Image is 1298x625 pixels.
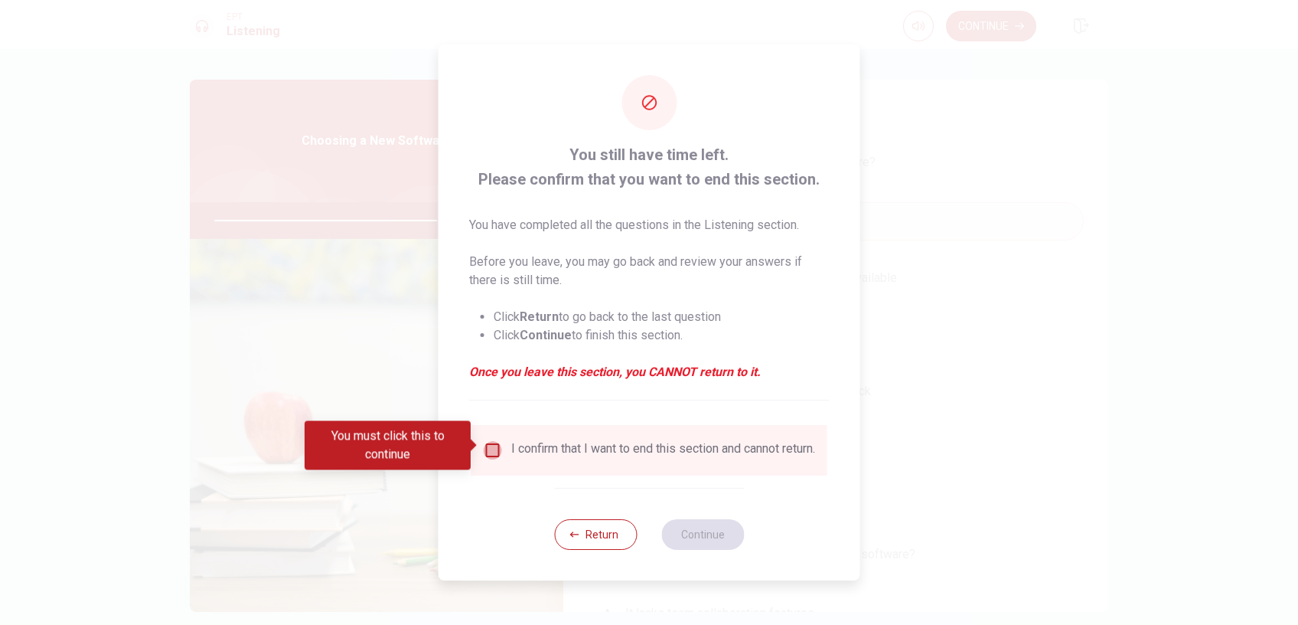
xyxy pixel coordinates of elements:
p: Before you leave, you may go back and review your answers if there is still time. [469,253,830,290]
span: You still have time left. Please confirm that you want to end this section. [469,142,830,191]
strong: Return [520,309,559,324]
div: You must click this to continue [305,420,471,470]
li: Click to go back to the last question [494,308,830,326]
strong: Continue [520,328,572,342]
em: Once you leave this section, you CANNOT return to it. [469,363,830,381]
button: Return [554,519,637,550]
li: Click to finish this section. [494,326,830,345]
p: You have completed all the questions in the Listening section. [469,216,830,234]
span: You must click this to continue [484,441,502,460]
div: I confirm that I want to end this section and cannot return. [511,441,815,460]
button: Continue [661,519,744,550]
